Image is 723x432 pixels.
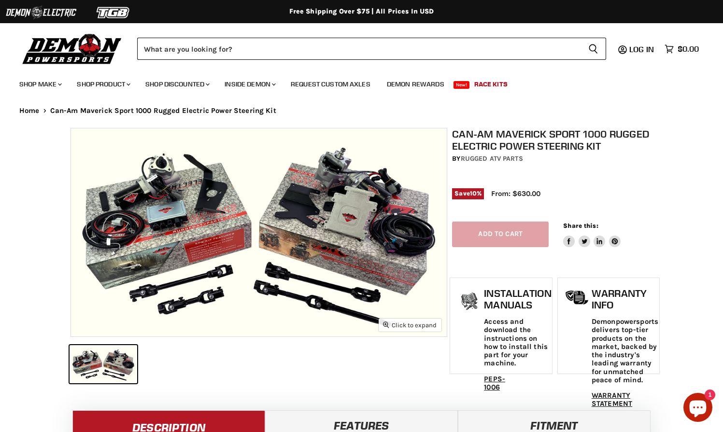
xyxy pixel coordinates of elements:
[592,288,658,310] h1: Warranty Info
[77,3,150,22] img: TGB Logo 2
[592,391,632,408] a: WARRANTY STATEMENT
[461,154,523,163] a: Rugged ATV Parts
[467,74,515,94] a: Race Kits
[484,318,551,368] p: Access and download the instructions on how to install this part for your machine.
[678,44,699,54] span: $0.00
[137,38,606,60] form: Product
[19,31,125,66] img: Demon Powersports
[491,189,540,198] span: From: $630.00
[12,74,68,94] a: Shop Make
[70,345,137,383] button: IMAGE thumbnail
[563,222,621,247] aside: Share this:
[680,393,715,424] inbox-online-store-chat: Shopify online store chat
[50,107,276,115] span: Can-Am Maverick Sport 1000 Rugged Electric Power Steering Kit
[454,81,470,89] span: New!
[71,128,446,336] img: IMAGE
[629,44,654,54] span: Log in
[452,128,657,152] h1: Can-Am Maverick Sport 1000 Rugged Electric Power Steering Kit
[581,38,606,60] button: Search
[625,45,660,54] a: Log in
[379,319,441,332] button: Click to expand
[660,42,704,56] a: $0.00
[563,222,598,229] span: Share this:
[70,74,136,94] a: Shop Product
[457,290,482,314] img: install_manual-icon.png
[138,74,215,94] a: Shop Discounted
[137,38,581,60] input: Search
[383,321,437,329] span: Click to expand
[452,188,484,199] span: Save %
[5,3,77,22] img: Demon Electric Logo 2
[19,107,40,115] a: Home
[380,74,452,94] a: Demon Rewards
[12,70,696,94] ul: Main menu
[470,190,477,197] span: 10
[565,290,589,305] img: warranty-icon.png
[592,318,658,384] p: Demonpowersports delivers top-tier products on the market, backed by the industry's leading warra...
[484,288,551,310] h1: Installation Manuals
[452,153,657,164] div: by
[484,375,505,391] a: PEPS-1006
[217,74,282,94] a: Inside Demon
[284,74,378,94] a: Request Custom Axles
